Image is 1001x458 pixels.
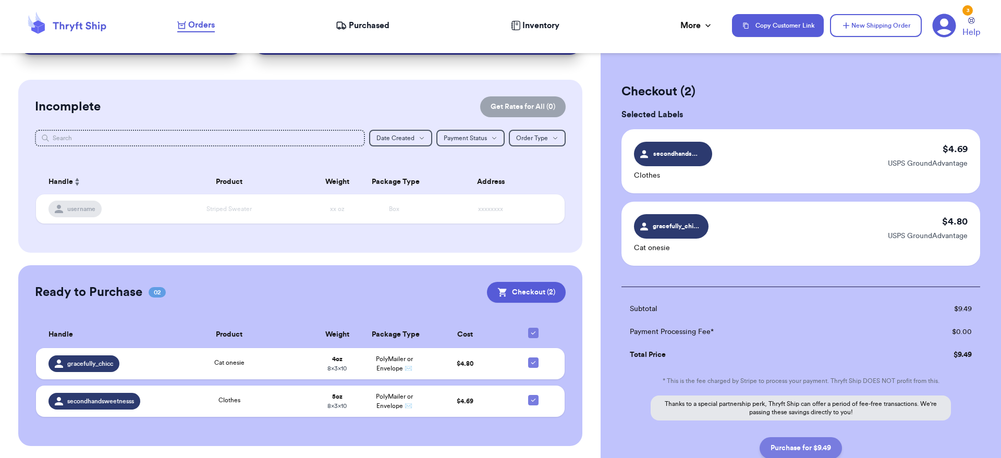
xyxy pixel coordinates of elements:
[369,130,432,146] button: Date Created
[888,231,968,241] p: USPS GroundAdvantage
[932,14,956,38] a: 3
[653,149,703,158] span: secondhandsweetnesss
[35,130,365,146] input: Search
[457,361,473,367] span: $ 4.80
[327,365,347,372] span: 8 x 3 x 10
[621,343,885,366] td: Total Price
[423,169,565,194] th: Address
[327,403,347,409] span: 8 x 3 x 10
[943,142,968,156] p: $ 4.69
[330,206,345,212] span: xx oz
[487,282,566,303] button: Checkout (2)
[962,5,973,16] div: 3
[67,397,134,405] span: secondhandsweetnesss
[48,177,73,188] span: Handle
[376,135,414,141] span: Date Created
[188,19,215,31] span: Orders
[651,395,951,420] p: Thanks to a special partnership perk, Thryft Ship can offer a period of fee-free transactions. We...
[457,398,473,404] span: $ 4.69
[444,135,487,141] span: Payment Status
[885,343,980,366] td: $ 9.49
[349,19,389,32] span: Purchased
[332,393,343,400] strong: 5 oz
[885,298,980,320] td: $ 9.49
[634,243,709,253] p: Cat onesie
[150,169,309,194] th: Product
[522,19,559,32] span: Inventory
[732,14,824,37] button: Copy Customer Link
[218,397,240,403] span: Clothes
[942,214,968,229] p: $ 4.80
[436,130,505,146] button: Payment Status
[150,321,309,348] th: Product
[478,206,503,212] span: xxxxxxxx
[511,19,559,32] a: Inventory
[336,19,389,32] a: Purchased
[149,287,166,298] span: 02
[35,284,142,301] h2: Ready to Purchase
[365,321,422,348] th: Package Type
[888,158,968,169] p: USPS GroundAdvantage
[73,176,81,188] button: Sort ascending
[206,206,252,212] span: Striped Sweater
[653,221,699,231] span: gracefully_chicc
[177,19,215,32] a: Orders
[309,169,365,194] th: Weight
[423,321,508,348] th: Cost
[621,108,980,121] h3: Selected Labels
[962,17,980,39] a: Help
[376,393,413,409] span: PolyMailer or Envelope ✉️
[365,169,422,194] th: Package Type
[214,360,245,366] span: Cat onesie
[621,83,980,100] h2: Checkout ( 2 )
[332,356,343,362] strong: 4 oz
[621,298,885,320] td: Subtotal
[509,130,566,146] button: Order Type
[621,377,980,385] p: * This is the fee charged by Stripe to process your payment. Thryft Ship DOES NOT profit from this.
[48,329,73,340] span: Handle
[885,320,980,343] td: $ 0.00
[634,170,712,181] p: Clothes
[621,320,885,343] td: Payment Processing Fee*
[516,135,548,141] span: Order Type
[35,98,101,115] h2: Incomplete
[962,26,980,39] span: Help
[480,96,566,117] button: Get Rates for All (0)
[309,321,365,348] th: Weight
[67,205,95,213] span: username
[830,14,922,37] button: New Shipping Order
[376,356,413,372] span: PolyMailer or Envelope ✉️
[389,206,399,212] span: Box
[680,19,713,32] div: More
[67,360,113,368] span: gracefully_chicc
